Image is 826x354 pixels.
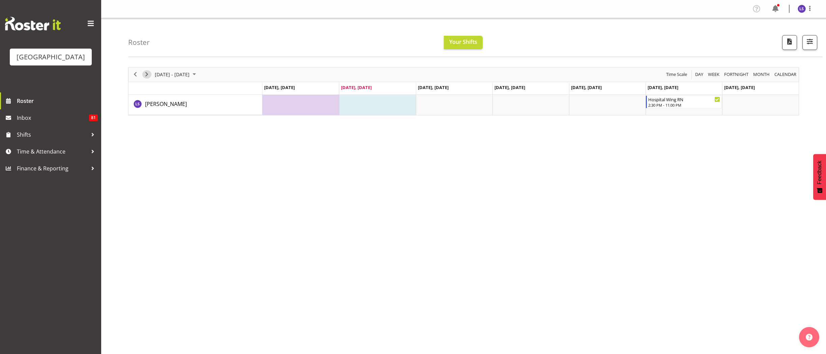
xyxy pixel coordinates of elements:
[17,113,89,123] span: Inbox
[817,161,823,184] span: Feedback
[646,96,722,108] div: Liz Schofield"s event - Hospital Wing RN Begin From Saturday, September 27, 2025 at 2:30:00 PM GM...
[341,84,372,90] span: [DATE], [DATE]
[774,70,797,79] span: calendar
[648,102,720,108] div: 2:30 PM - 11:00 PM
[154,70,190,79] span: [DATE] - [DATE]
[494,84,525,90] span: [DATE], [DATE]
[152,67,200,82] div: September 22 - 28, 2025
[724,84,755,90] span: [DATE], [DATE]
[813,154,826,200] button: Feedback - Show survey
[262,95,799,115] table: Timeline Week of September 23, 2025
[418,84,449,90] span: [DATE], [DATE]
[129,95,262,115] td: Liz Schofield resource
[154,70,199,79] button: September 2025
[17,130,88,140] span: Shifts
[131,70,140,79] button: Previous
[571,84,602,90] span: [DATE], [DATE]
[444,36,483,49] button: Your Shifts
[5,17,61,30] img: Rosterit website logo
[752,70,771,79] button: Timeline Month
[128,38,150,46] h4: Roster
[145,100,187,108] a: [PERSON_NAME]
[665,70,688,79] button: Time Scale
[141,67,152,82] div: next period
[17,52,85,62] div: [GEOGRAPHIC_DATA]
[806,334,813,341] img: help-xxl-2.png
[802,35,817,50] button: Filter Shifts
[798,5,806,13] img: liz-schofield10772.jpg
[130,67,141,82] div: previous period
[707,70,721,79] button: Timeline Week
[694,70,704,79] span: Day
[89,114,98,121] span: 81
[665,70,688,79] span: Time Scale
[142,70,151,79] button: Next
[128,67,799,115] div: Timeline Week of September 23, 2025
[449,38,477,46] span: Your Shifts
[773,70,798,79] button: Month
[723,70,750,79] button: Fortnight
[648,84,678,90] span: [DATE], [DATE]
[648,96,720,103] div: Hospital Wing RN
[264,84,295,90] span: [DATE], [DATE]
[752,70,770,79] span: Month
[782,35,797,50] button: Download a PDF of the roster according to the set date range.
[17,146,88,157] span: Time & Attendance
[17,96,98,106] span: Roster
[694,70,705,79] button: Timeline Day
[17,163,88,173] span: Finance & Reporting
[723,70,749,79] span: Fortnight
[707,70,720,79] span: Week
